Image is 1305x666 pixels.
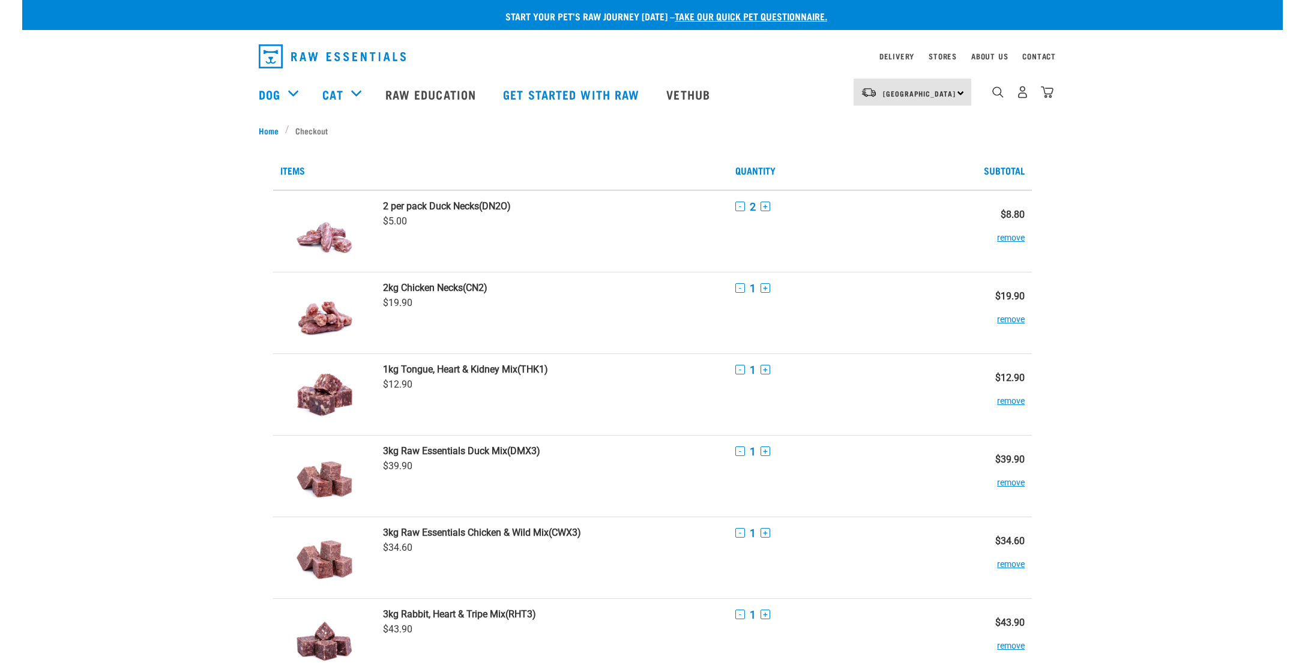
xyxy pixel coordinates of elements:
[22,70,1283,118] nav: dropdown navigation
[761,202,770,211] button: +
[383,282,721,293] a: 2kg Chicken Necks(CN2)
[735,528,745,538] button: -
[761,283,770,293] button: +
[1016,86,1029,98] img: user.png
[491,70,654,118] a: Get started with Raw
[750,282,756,295] span: 1
[750,200,756,213] span: 2
[735,610,745,619] button: -
[883,91,956,95] span: [GEOGRAPHIC_DATA]
[971,54,1008,58] a: About Us
[761,365,770,374] button: +
[956,190,1032,272] td: $8.80
[997,628,1025,652] button: remove
[728,151,956,190] th: Quantity
[383,364,721,375] a: 1kg Tongue, Heart & Kidney Mix(THK1)
[929,54,957,58] a: Stores
[383,542,412,553] span: $34.60
[750,364,756,376] span: 1
[259,124,285,137] a: Home
[956,151,1032,190] th: Subtotal
[322,85,343,103] a: Cat
[956,272,1032,353] td: $19.90
[259,44,406,68] img: Raw Essentials Logo
[735,283,745,293] button: -
[1041,86,1053,98] img: home-icon@2x.png
[383,379,412,390] span: $12.90
[373,70,491,118] a: Raw Education
[259,124,1046,137] nav: breadcrumbs
[997,383,1025,407] button: remove
[997,220,1025,244] button: remove
[1022,54,1056,58] a: Contact
[294,200,355,262] img: Duck Necks
[861,87,877,98] img: van-moving.png
[383,460,412,472] span: $39.90
[750,445,756,458] span: 1
[383,200,479,212] strong: 2 per pack Duck Necks
[992,86,1004,98] img: home-icon-1@2x.png
[383,297,412,308] span: $19.90
[259,85,280,103] a: Dog
[383,608,721,620] a: 3kg Rabbit, Heart & Tripe Mix(RHT3)
[654,70,725,118] a: Vethub
[956,435,1032,517] td: $39.90
[735,365,745,374] button: -
[997,547,1025,570] button: remove
[31,9,1292,23] p: Start your pet’s raw journey [DATE] –
[761,528,770,538] button: +
[383,364,517,375] strong: 1kg Tongue, Heart & Kidney Mix
[383,527,721,538] a: 3kg Raw Essentials Chicken & Wild Mix(CWX3)
[383,608,505,620] strong: 3kg Rabbit, Heart & Tripe Mix
[956,517,1032,598] td: $34.60
[735,202,745,211] button: -
[761,610,770,619] button: +
[956,353,1032,435] td: $12.90
[294,445,355,507] img: Raw Essentials Duck Mix
[879,54,914,58] a: Delivery
[750,608,756,621] span: 1
[383,200,721,212] a: 2 per pack Duck Necks(DN2O)
[249,40,1056,73] nav: dropdown navigation
[273,151,728,190] th: Items
[383,623,412,635] span: $43.90
[383,445,721,457] a: 3kg Raw Essentials Duck Mix(DMX3)
[383,282,463,293] strong: 2kg Chicken Necks
[383,215,407,227] span: $5.00
[761,446,770,456] button: +
[294,282,355,344] img: Chicken Necks
[997,302,1025,325] button: remove
[294,527,355,589] img: Raw Essentials Chicken & Wild Mix
[383,527,549,538] strong: 3kg Raw Essentials Chicken & Wild Mix
[750,527,756,539] span: 1
[997,465,1025,488] button: remove
[675,13,827,19] a: take our quick pet questionnaire.
[735,446,745,456] button: -
[294,364,355,425] img: Tongue, Heart & Kidney Mix
[383,445,507,457] strong: 3kg Raw Essentials Duck Mix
